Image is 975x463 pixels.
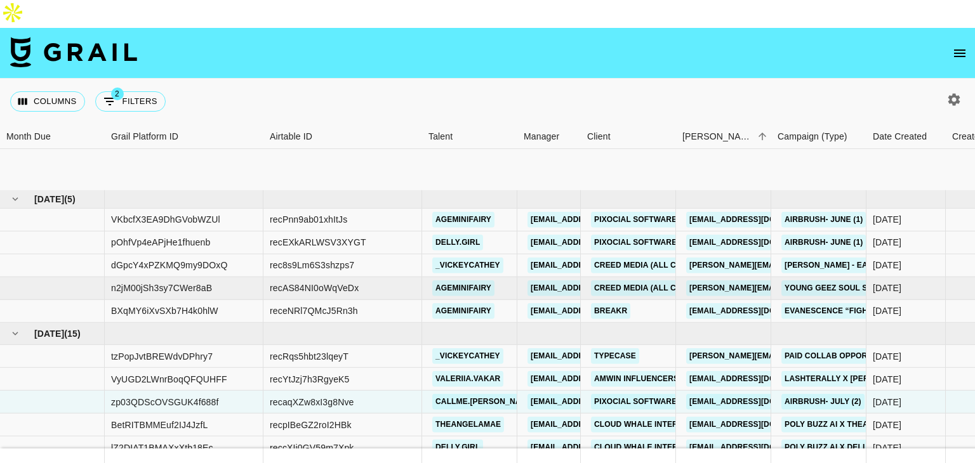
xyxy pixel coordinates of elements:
button: hide children [6,190,24,208]
a: poly buzz ai X theangelamaee [781,417,921,433]
div: zp03QDScOVSGUK4f688f [111,396,219,408]
div: recaqXZw8xI3g8Nve [270,396,354,408]
div: tzPopJvtBREWdvDPhry7 [111,350,213,363]
span: ( 15 ) [64,327,81,340]
div: 19/06/2025 [873,304,901,317]
a: ageminifairy [432,280,494,296]
span: 2 [111,88,124,100]
a: [EMAIL_ADDRESS][DOMAIN_NAME] [686,235,828,251]
a: [EMAIL_ADDRESS][DOMAIN_NAME] [527,303,670,319]
a: Creed Media (All Campaigns) [591,258,723,273]
a: [EMAIL_ADDRESS][DOMAIN_NAME] [527,371,670,387]
div: Client [581,124,676,149]
div: 28/06/2025 [873,282,901,294]
a: [EMAIL_ADDRESS][DOMAIN_NAME] [686,417,828,433]
a: _vickeycathey [432,348,503,364]
span: [DATE] [34,327,64,340]
a: Creed Media (All Campaigns) [591,280,723,296]
button: Show filters [95,91,166,112]
div: Booker [676,124,771,149]
a: [EMAIL_ADDRESS][DOMAIN_NAME] [527,440,670,455]
a: [EMAIL_ADDRESS][DOMAIN_NAME] [527,235,670,251]
a: [PERSON_NAME][EMAIL_ADDRESS][DOMAIN_NAME] [686,258,893,273]
a: Breakr [591,303,630,319]
img: Grail Talent [10,37,137,67]
div: 10/07/2025 [873,441,901,454]
div: recAS84NI0oWqVeDx [270,282,359,294]
div: BetRITBMMEuf2IJ4JzfL [111,419,208,431]
a: Airbrush- June (1) [781,235,866,251]
a: [EMAIL_ADDRESS][DOMAIN_NAME] [686,212,828,228]
span: ( 5 ) [64,193,76,205]
div: lZ2DIAT1BMAXxXtb18Ec [111,441,213,454]
a: Pixocial Software Limited [591,235,713,251]
a: Poly buzz ai X Delly.girl [781,440,895,455]
button: open drawer [947,41,972,66]
div: Date Created [866,124,946,149]
div: 19/06/2025 [873,236,901,249]
a: delly.girl [432,235,483,251]
div: Client [587,124,611,149]
a: [EMAIL_ADDRESS][DOMAIN_NAME] [686,394,828,410]
div: recRqs5hbt23lqeyT [270,350,348,363]
a: [EMAIL_ADDRESS][DOMAIN_NAME] [527,394,670,410]
a: theangelamae [432,417,504,433]
a: [EMAIL_ADDRESS][DOMAIN_NAME] [527,280,670,296]
div: 25/06/2025 [873,259,901,271]
div: BXqMY6iXvSXb7H4k0hlW [111,304,218,317]
a: Airbrush- July (2) [781,394,865,410]
a: [EMAIL_ADDRESS][DOMAIN_NAME] [527,212,670,228]
a: [EMAIL_ADDRESS][DOMAIN_NAME] [686,303,828,319]
div: Manager [524,124,559,149]
a: Cloud Whale Interactive Technology LLC [591,440,783,455]
div: recYtJzj7h3RgyeK5 [270,373,350,386]
a: [PERSON_NAME][EMAIL_ADDRESS][DOMAIN_NAME] [686,280,893,296]
a: Lashterally X [PERSON_NAME] [781,371,919,387]
div: 19/06/2025 [873,213,901,226]
div: Grail Platform ID [105,124,263,149]
a: Pixocial Software Limited [591,394,713,410]
div: pOhfVp4eAPjHe1fhuenb [111,236,210,249]
div: n2jM00jSh3sy7CWer8aB [111,282,212,294]
a: [EMAIL_ADDRESS][DOMAIN_NAME] [527,258,670,273]
div: recpIBeGZ2roI2HBk [270,419,352,431]
div: Date Created [873,124,927,149]
a: Evanescence “Fight Like A Girl" [781,303,927,319]
a: Paid Collab Opportunity | Typecase [781,348,947,364]
div: recPnn9ab01xhItJs [270,213,347,226]
a: Pixocial Software Limited [591,212,713,228]
a: AMWIN INFLUENCERS [591,371,682,387]
div: Talent [428,124,453,149]
a: Cloud Whale Interactive Technology LLC [591,417,783,433]
div: reccXIi0GV59m7Xpk [270,441,354,454]
div: Month Due [6,124,51,149]
div: Grail Platform ID [111,124,178,149]
a: [EMAIL_ADDRESS][DOMAIN_NAME] [527,348,670,364]
a: [EMAIL_ADDRESS][DOMAIN_NAME] [527,417,670,433]
div: VyUGD2LWnrBoqQFQUHFF [111,373,227,386]
div: 10/07/2025 [873,419,901,431]
a: Airbrush- June (1) [781,212,866,228]
a: [PERSON_NAME][EMAIL_ADDRESS][DOMAIN_NAME] [686,348,893,364]
a: _vickeycathey [432,258,503,273]
div: receNRl7QMcJ5Rn3h [270,304,358,317]
div: Talent [422,124,517,149]
div: [PERSON_NAME] [682,124,753,149]
a: Typecase [591,348,639,364]
div: recEXkARLWSV3XYGT [270,236,366,249]
a: delly.girl [432,440,483,455]
div: Airtable ID [270,124,312,149]
div: Campaign (Type) [771,124,866,149]
div: dGpcY4xPZKMQ9my9DOxQ [111,259,228,271]
div: 28/07/2025 [873,350,901,363]
a: valeriia.vakar [432,371,503,387]
button: Select columns [10,91,85,112]
div: Airtable ID [263,124,422,149]
button: Sort [753,127,771,145]
a: callme.[PERSON_NAME] [432,394,538,410]
div: 05/07/2025 [873,396,901,408]
div: Manager [517,124,581,149]
div: 10/07/2025 [873,373,901,386]
a: ageminifairy [432,303,494,319]
button: hide children [6,325,24,342]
